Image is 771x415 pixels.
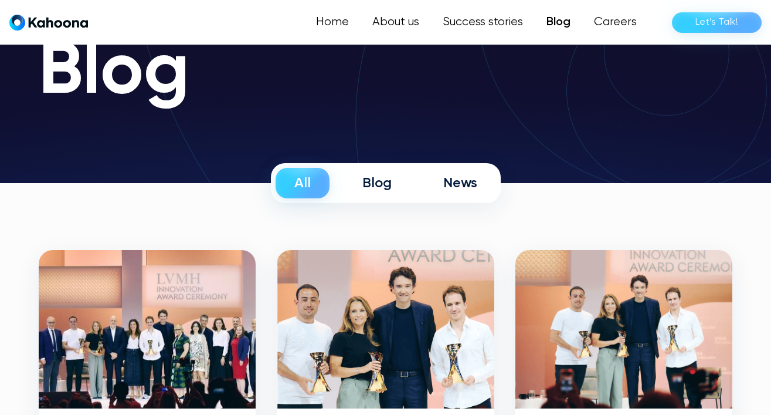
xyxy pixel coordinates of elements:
[535,11,582,34] a: Blog
[294,174,311,192] div: All
[431,11,535,34] a: Success stories
[443,174,477,192] div: News
[304,11,361,34] a: Home
[9,14,88,31] a: home
[39,33,733,113] h1: Blog
[362,174,392,192] div: Blog
[361,11,431,34] a: About us
[672,12,762,33] a: Let’s Talk!
[582,11,648,34] a: Careers
[695,13,738,32] div: Let’s Talk!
